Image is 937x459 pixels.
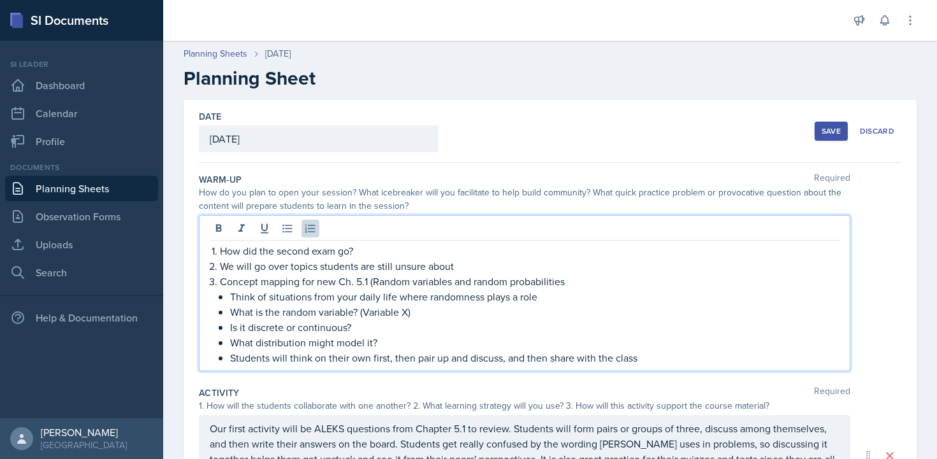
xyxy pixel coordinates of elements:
[199,186,850,213] div: How do you plan to open your session? What icebreaker will you facilitate to help build community...
[860,126,894,136] div: Discard
[265,47,291,60] div: [DATE]
[5,232,158,257] a: Uploads
[184,47,247,60] a: Planning Sheets
[5,176,158,201] a: Planning Sheets
[220,274,839,289] p: Concept mapping for new Ch. 5.1 (Random variables and random probabilities
[199,173,242,186] label: Warm-Up
[853,122,901,141] button: Discard
[230,320,839,335] p: Is it discrete or continuous?
[41,439,127,451] div: [GEOGRAPHIC_DATA]
[814,386,850,399] span: Required
[41,426,127,439] div: [PERSON_NAME]
[5,73,158,98] a: Dashboard
[220,243,839,258] p: How did the second exam go?
[5,129,158,154] a: Profile
[5,305,158,330] div: Help & Documentation
[5,101,158,126] a: Calendar
[814,173,850,186] span: Required
[230,304,839,320] p: What is the random variable? (Variable X)
[5,260,158,285] a: Search
[5,162,158,173] div: Documents
[199,386,240,399] label: Activity
[822,126,841,136] div: Save
[5,59,158,70] div: Si leader
[230,335,839,350] p: What distribution might model it?
[199,399,850,413] div: 1. How will the students collaborate with one another? 2. What learning strategy will you use? 3....
[220,258,839,274] p: We will go over topics students are still unsure about
[230,350,839,365] p: Students will think on their own first, then pair up and discuss, and then share with the class
[5,204,158,229] a: Observation Forms
[815,122,848,141] button: Save
[184,67,917,90] h2: Planning Sheet
[199,110,221,123] label: Date
[230,289,839,304] p: Think of situations from your daily life where randomness plays a role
